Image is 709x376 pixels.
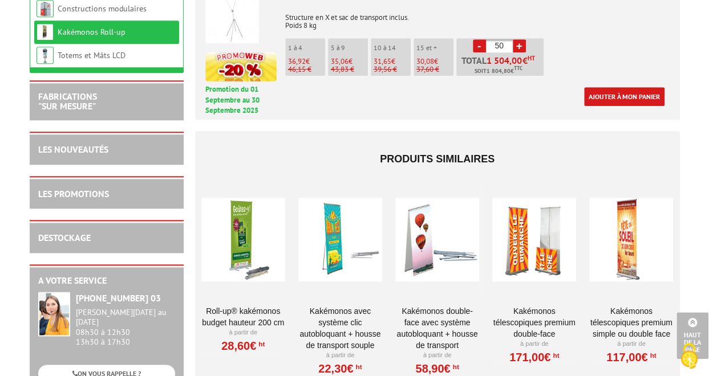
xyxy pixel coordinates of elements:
sup: HT [353,363,362,371]
p: 10 à 14 [374,44,411,52]
a: FABRICATIONS"Sur Mesure" [38,91,97,112]
p: 15 et + [416,44,453,52]
p: À partir de [589,340,673,349]
p: 43,83 € [331,66,368,73]
sup: HT [528,54,535,62]
span: 30,08 [416,56,434,66]
a: Kakémonos télescopiques Premium double-face [492,305,576,340]
span: 31,65 [374,56,391,66]
p: Total [459,56,544,76]
a: Roll-Up® Kakémonos Budget Hauteur 200 cm [201,305,285,328]
sup: HT [256,340,265,348]
sup: HT [647,352,656,359]
sup: HT [451,363,459,371]
a: - [473,39,486,52]
img: widget-service.jpg [38,292,70,336]
p: Promotion du 01 Septembre au 30 Septembre 2025 [205,84,277,116]
span: Produits similaires [380,153,495,165]
a: 117,00€HT [606,354,656,361]
img: Totems et Mâts LCD [37,47,54,64]
a: 22,30€HT [318,365,362,372]
span: Soit € [475,67,522,76]
a: Haut de la page [676,312,708,359]
span: 1 804,80 [487,67,511,76]
h2: A votre service [38,276,175,286]
p: 37,60 € [416,66,453,73]
a: + [513,39,526,52]
a: LES PROMOTIONS [38,188,109,199]
a: 28,60€HT [221,342,265,349]
p: € [331,58,368,66]
img: Cookies (fenêtre modale) [675,342,703,370]
button: Cookies (fenêtre modale) [669,337,709,376]
a: 171,00€HT [509,354,559,361]
p: 46,15 € [288,66,325,73]
sup: TTC [514,65,522,71]
div: 08h30 à 12h30 13h30 à 17h30 [76,308,175,347]
p: À partir de [395,351,479,360]
p: À partir de [201,328,285,337]
a: Kakémonos Roll-up [58,27,125,37]
img: Kakémonos Roll-up [37,23,54,40]
div: [PERSON_NAME][DATE] au [DATE] [76,308,175,327]
a: Constructions modulaires [58,3,147,14]
p: Structure en X et sac de transport inclus. Poids 8 kg [285,6,670,30]
p: À partir de [492,340,576,349]
span: 36,92 [288,56,306,66]
a: LES NOUVEAUTÉS [38,144,108,155]
a: Totems et Mâts LCD [58,50,125,60]
a: DESTOCKAGE [38,232,91,243]
p: 5 à 9 [331,44,368,52]
p: € [416,58,453,66]
p: € [288,58,325,66]
p: 39,56 € [374,66,411,73]
span: 1 504,00 [487,56,522,65]
span: 35,06 [331,56,349,66]
strong: [PHONE_NUMBER] 03 [76,292,161,304]
a: 58,90€HT [415,365,459,372]
sup: HT [550,352,559,359]
img: promotion [205,52,277,81]
a: Kakémonos télescopiques Premium simple ou double face [589,305,673,340]
p: € [374,58,411,66]
a: kakémonos avec système clic autobloquant + housse de transport souple [298,305,382,351]
p: 1 à 4 [288,44,325,52]
p: À partir de [298,351,382,360]
span: € [522,56,528,65]
a: kakémonos double-face avec système autobloquant + housse de transport [395,305,479,351]
a: Ajouter à mon panier [584,87,665,106]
